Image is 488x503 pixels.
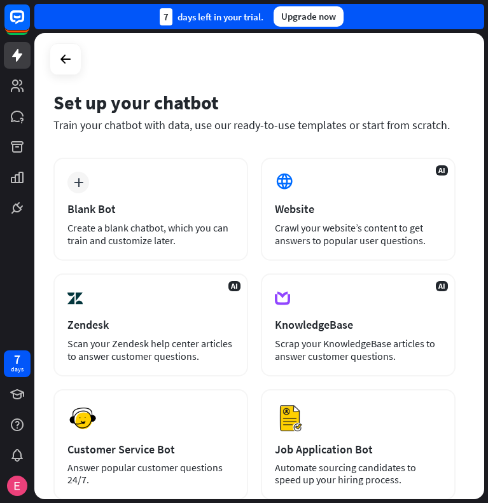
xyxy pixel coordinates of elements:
div: Upgrade now [274,6,344,27]
div: 7 [14,354,20,365]
a: 7 days [4,350,31,377]
div: days left in your trial. [160,8,263,25]
div: days [11,365,24,374]
div: 7 [160,8,172,25]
